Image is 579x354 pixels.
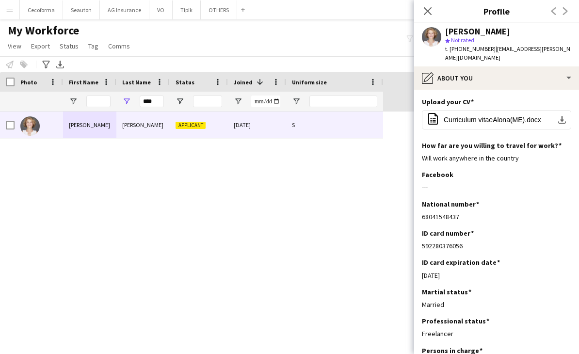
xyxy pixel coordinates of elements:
[108,42,130,50] span: Comms
[193,96,222,107] input: Status Filter Input
[122,79,151,86] span: Last Name
[422,170,453,179] h3: Facebook
[422,271,571,280] div: [DATE]
[309,96,377,107] input: Uniform size Filter Input
[422,229,474,238] h3: ID card number
[63,112,116,138] div: [PERSON_NAME]
[422,300,571,309] div: Married
[63,0,100,19] button: Seauton
[445,27,510,36] div: [PERSON_NAME]
[201,0,237,19] button: OTHERS
[8,23,79,38] span: My Workforce
[251,96,280,107] input: Joined Filter Input
[122,97,131,106] button: Open Filter Menu
[414,66,579,90] div: About you
[176,122,206,129] span: Applicant
[445,45,570,61] span: | [EMAIL_ADDRESS][PERSON_NAME][DOMAIN_NAME]
[31,42,50,50] span: Export
[422,317,489,325] h3: Professional status
[292,121,295,129] span: S
[444,116,541,124] span: Curriculum vitaeAlona(ME).docx
[173,0,201,19] button: Tipik
[54,59,66,70] app-action-btn: Export XLSX
[422,110,571,129] button: Curriculum vitaeAlona(ME).docx
[451,36,474,44] span: Not rated
[422,154,571,162] div: Will work anywhere in the country
[445,45,496,52] span: t. [PHONE_NUMBER]
[88,42,98,50] span: Tag
[292,79,327,86] span: Uniform size
[56,40,82,52] a: Status
[422,200,479,209] h3: National number
[20,116,40,136] img: Elena Umanskaya
[414,5,579,17] h3: Profile
[60,42,79,50] span: Status
[86,96,111,107] input: First Name Filter Input
[40,59,52,70] app-action-btn: Advanced filters
[84,40,102,52] a: Tag
[104,40,134,52] a: Comms
[228,112,286,138] div: [DATE]
[292,97,301,106] button: Open Filter Menu
[422,258,500,267] h3: ID card expiration date
[422,329,571,338] div: Freelancer
[27,40,54,52] a: Export
[69,79,98,86] span: First Name
[422,288,471,296] h3: Martial status
[234,79,253,86] span: Joined
[149,0,173,19] button: VO
[422,241,571,250] div: 592280376056
[140,96,164,107] input: Last Name Filter Input
[422,183,571,192] div: ---
[422,97,474,106] h3: Upload your CV
[116,112,170,138] div: [PERSON_NAME]
[100,0,149,19] button: AG Insurance
[176,97,184,106] button: Open Filter Menu
[20,79,37,86] span: Photo
[20,0,63,19] button: Cecoforma
[4,40,25,52] a: View
[8,42,21,50] span: View
[176,79,194,86] span: Status
[422,141,562,150] h3: How far are you willing to travel for work?
[422,212,571,221] div: 68041548437
[234,97,242,106] button: Open Filter Menu
[69,97,78,106] button: Open Filter Menu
